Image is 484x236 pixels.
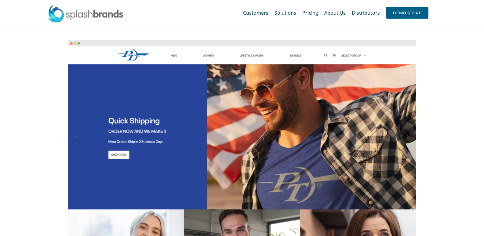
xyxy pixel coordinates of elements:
img: SplashBrands.com Logo [48,4,124,23]
nav: Main Menu Sticky [243,3,428,23]
a: Customers [243,3,268,23]
span: DEMO STORE [386,7,428,19]
a: Distributors [352,3,380,23]
a: DEMO STORE [386,3,428,23]
a: Pricing [302,3,318,23]
span: About Us [324,10,346,15]
span: Solutions [275,10,296,15]
span: Distributors [352,10,380,15]
span: Customers [243,10,268,15]
span: Pricing [302,10,318,15]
